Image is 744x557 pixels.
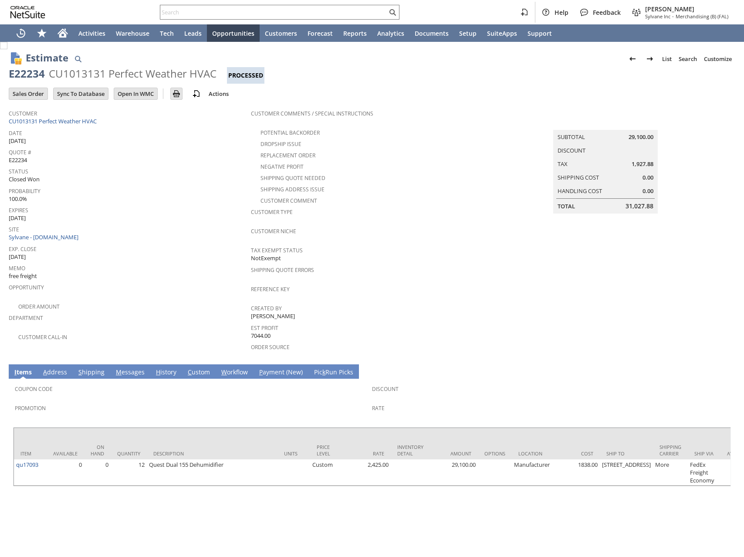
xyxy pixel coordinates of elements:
a: Site [9,226,19,233]
a: Customer Comments / Special Instructions [251,110,373,117]
div: Shipping Carrier [659,444,681,457]
span: E22234 [9,156,27,164]
div: Description [153,450,271,457]
svg: Shortcuts [37,28,47,38]
a: Payment (New) [257,368,305,377]
span: [DATE] [9,137,26,145]
a: Reports [338,24,372,42]
a: Support [522,24,557,42]
a: Setup [454,24,482,42]
a: Unrolled view on [720,366,730,377]
div: CU1013131 Perfect Weather HVAC [49,67,216,81]
a: Warehouse [111,24,155,42]
a: Reference Key [251,285,290,293]
span: Tech [160,29,174,37]
a: Forecast [302,24,338,42]
td: 0 [84,459,111,486]
svg: logo [10,6,45,18]
div: Cost [558,450,593,457]
span: Documents [415,29,449,37]
a: Created By [251,305,282,312]
input: Sales Order [9,88,47,99]
span: Reports [343,29,367,37]
img: Print [171,88,182,99]
a: Opportunities [207,24,260,42]
span: I [14,368,17,376]
img: Previous [627,54,638,64]
svg: Home [57,28,68,38]
span: Forecast [308,29,333,37]
caption: Summary [553,116,658,130]
img: Quick Find [73,54,83,64]
span: H [156,368,160,376]
a: Items [12,368,34,377]
span: NotExempt [251,254,281,262]
span: W [221,368,227,376]
div: Quantity [117,450,140,457]
td: [STREET_ADDRESS] [600,459,653,486]
span: SuiteApps [487,29,517,37]
span: 0.00 [643,187,653,195]
a: Probability [9,187,41,195]
td: 2,425.00 [343,459,391,486]
span: 100.0% [9,195,27,203]
a: Customer [9,110,37,117]
img: Next [645,54,655,64]
span: P [259,368,263,376]
a: Tax Exempt Status [251,247,303,254]
a: Potential Backorder [260,129,320,136]
a: Discount [372,385,399,393]
a: Address [41,368,69,377]
a: Shipping [76,368,107,377]
a: Tech [155,24,179,42]
a: Negative Profit [260,163,304,170]
a: Customer Comment [260,197,317,204]
a: Handling Cost [558,187,602,195]
input: Sync To Database [54,88,108,99]
div: Available [53,450,78,457]
span: 31,027.88 [626,202,653,211]
span: Sylvane Inc [645,13,670,20]
td: 1838.00 [552,459,600,486]
a: Expires [9,207,28,214]
a: Subtotal [558,133,585,141]
div: On Hand [91,444,104,457]
a: Dropship Issue [260,140,301,148]
a: Shipping Address Issue [260,186,325,193]
a: Order Source [251,343,290,351]
span: Analytics [377,29,404,37]
span: [DATE] [9,214,26,222]
div: Amount [436,450,471,457]
a: Messages [114,368,147,377]
a: Shipping Quote Errors [251,266,314,274]
a: qu17093 [16,461,38,469]
span: k [322,368,325,376]
h1: Estimate [26,51,68,65]
span: Merchandising (B) (FAL) [676,13,728,20]
span: 1,927.88 [632,160,653,168]
div: Processed [227,67,264,84]
span: Activities [78,29,105,37]
a: Promotion [15,404,46,412]
a: List [659,52,675,66]
span: [PERSON_NAME] [645,5,728,13]
td: FedEx Freight Economy [688,459,720,486]
a: CU1013131 Perfect Weather HVAC [9,117,99,125]
a: Actions [205,90,232,98]
input: Search [160,7,387,17]
a: Customize [700,52,735,66]
input: Open In WMC [114,88,157,99]
a: History [154,368,179,377]
span: [DATE] [9,253,26,261]
td: 0 [47,459,84,486]
img: add-record.svg [191,88,202,99]
a: Est Profit [251,324,278,332]
a: Coupon Code [15,385,53,393]
a: Shipping Quote Needed [260,174,325,182]
a: Activities [73,24,111,42]
a: Customers [260,24,302,42]
span: Leads [184,29,202,37]
a: Sylvane - [DOMAIN_NAME] [9,233,81,241]
div: Inventory Detail [397,444,423,457]
a: Leads [179,24,207,42]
